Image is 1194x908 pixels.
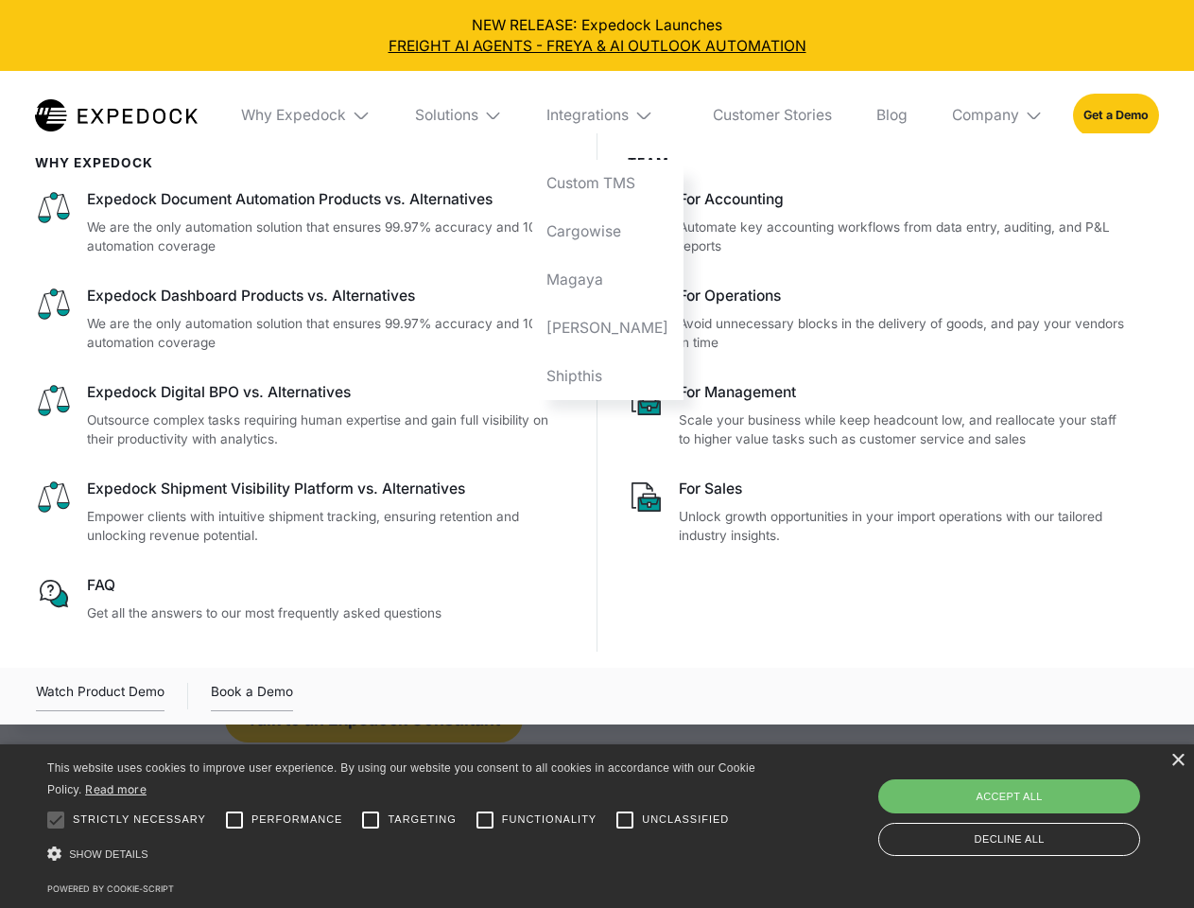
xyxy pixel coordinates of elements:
a: Expedock Shipment Visibility Platform vs. AlternativesEmpower clients with intuitive shipment tra... [35,479,567,546]
p: Get all the answers to our most frequently asked questions [87,603,567,623]
div: Expedock Digital BPO vs. Alternatives [87,382,567,403]
p: Automate key accounting workflows from data entry, auditing, and P&L reports [679,218,1129,256]
a: Blog [861,71,922,160]
a: [PERSON_NAME] [532,304,684,352]
div: Watch Product Demo [36,681,164,711]
a: Expedock Digital BPO vs. AlternativesOutsource complex tasks requiring human expertise and gain f... [35,382,567,449]
a: For ManagementScale your business while keep headcount low, and reallocate your staff to higher v... [628,382,1130,449]
iframe: Chat Widget [879,704,1194,908]
div: Integrations [532,71,684,160]
div: For Sales [679,479,1129,499]
a: Customer Stories [698,71,846,160]
span: Targeting [388,812,456,828]
div: FAQ [87,575,567,596]
span: Functionality [502,812,597,828]
div: Expedock Shipment Visibility Platform vs. Alternatives [87,479,567,499]
div: Team [628,155,1130,170]
a: Get a Demo [1073,94,1159,136]
p: Unlock growth opportunities in your import operations with our tailored industry insights. [679,507,1129,546]
nav: Integrations [532,160,684,400]
span: Unclassified [642,812,729,828]
div: Solutions [415,106,478,125]
div: Show details [47,842,762,867]
p: Empower clients with intuitive shipment tracking, ensuring retention and unlocking revenue potent... [87,507,567,546]
div: Solutions [400,71,517,160]
a: Magaya [532,255,684,304]
div: Integrations [546,106,629,125]
p: Scale your business while keep headcount low, and reallocate your staff to higher value tasks suc... [679,410,1129,449]
span: Show details [69,848,148,860]
a: For AccountingAutomate key accounting workflows from data entry, auditing, and P&L reports [628,189,1130,256]
a: Shipthis [532,352,684,400]
span: Strictly necessary [73,812,206,828]
span: Performance [251,812,343,828]
a: Read more [85,782,147,796]
a: Powered by cookie-script [47,883,174,894]
div: For Operations [679,286,1129,306]
p: We are the only automation solution that ensures 99.97% accuracy and 100% automation coverage [87,218,567,256]
div: For Management [679,382,1129,403]
a: FAQGet all the answers to our most frequently asked questions [35,575,567,622]
div: Company [937,71,1058,160]
div: For Accounting [679,189,1129,210]
div: Expedock Dashboard Products vs. Alternatives [87,286,567,306]
div: Why Expedock [227,71,386,160]
a: open lightbox [36,681,164,711]
a: Book a Demo [211,681,293,711]
div: NEW RELEASE: Expedock Launches [15,15,1180,57]
a: Custom TMS [532,160,684,208]
p: Avoid unnecessary blocks in the delivery of goods, and pay your vendors in time [679,314,1129,353]
span: This website uses cookies to improve user experience. By using our website you consent to all coo... [47,761,755,796]
p: We are the only automation solution that ensures 99.97% accuracy and 100% automation coverage [87,314,567,353]
div: Why Expedock [241,106,346,125]
a: For SalesUnlock growth opportunities in your import operations with our tailored industry insights. [628,479,1130,546]
p: Outsource complex tasks requiring human expertise and gain full visibility on their productivity ... [87,410,567,449]
div: Company [952,106,1019,125]
a: FREIGHT AI AGENTS - FREYA & AI OUTLOOK AUTOMATION [15,36,1180,57]
div: WHy Expedock [35,155,567,170]
div: Expedock Document Automation Products vs. Alternatives [87,189,567,210]
a: For OperationsAvoid unnecessary blocks in the delivery of goods, and pay your vendors in time [628,286,1130,353]
a: Expedock Document Automation Products vs. AlternativesWe are the only automation solution that en... [35,189,567,256]
a: Expedock Dashboard Products vs. AlternativesWe are the only automation solution that ensures 99.9... [35,286,567,353]
a: Cargowise [532,208,684,256]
